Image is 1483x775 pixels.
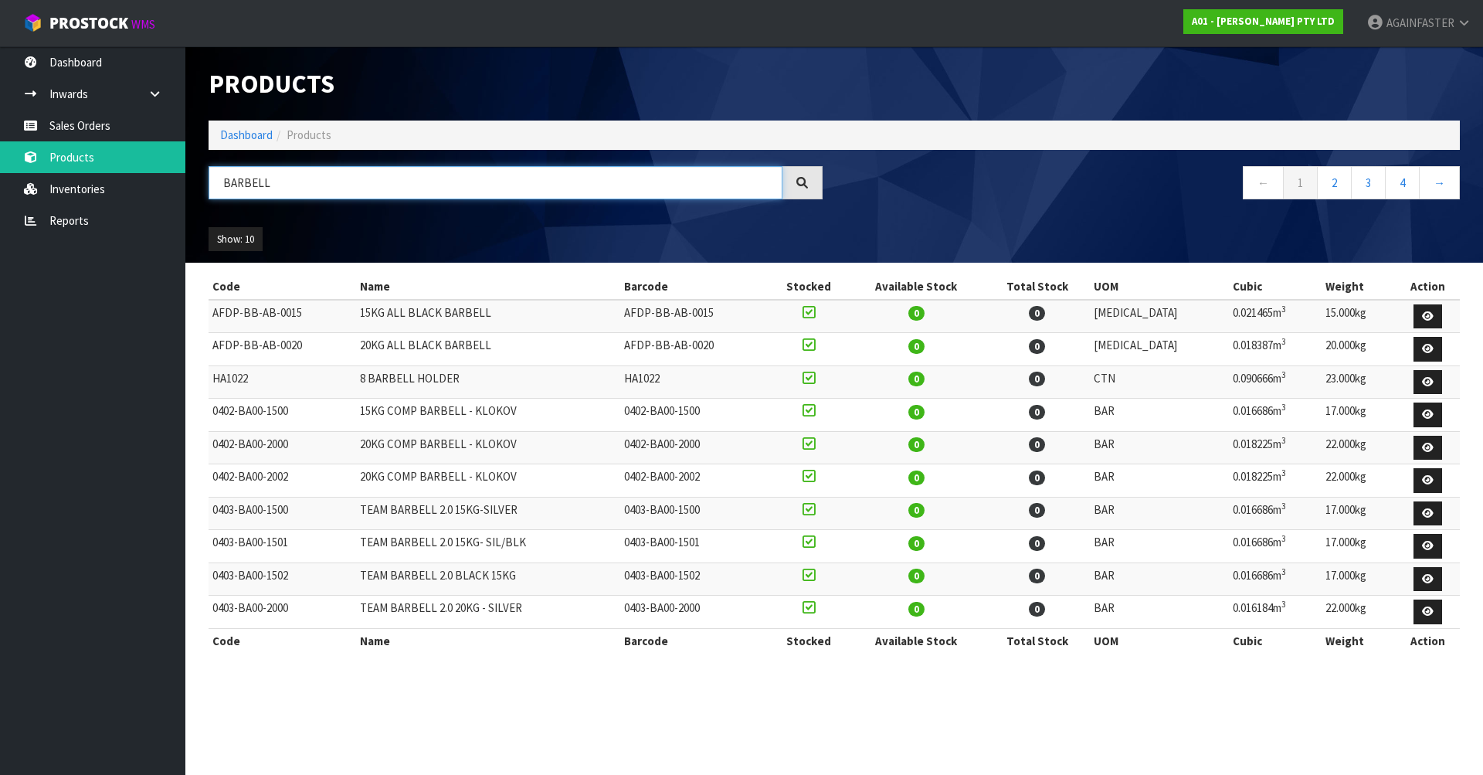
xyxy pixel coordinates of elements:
[1090,497,1228,530] td: BAR
[620,530,768,563] td: 0403-BA00-1501
[1090,399,1228,432] td: BAR
[209,333,356,366] td: AFDP-BB-AB-0020
[620,464,768,498] td: 0402-BA00-2002
[220,127,273,142] a: Dashboard
[356,596,620,629] td: TEAM BARBELL 2.0 20KG - SILVER
[1029,339,1045,354] span: 0
[620,333,768,366] td: AFDP-BB-AB-0020
[1029,569,1045,583] span: 0
[209,431,356,464] td: 0402-BA00-2000
[356,365,620,399] td: 8 BARBELL HOLDER
[908,306,925,321] span: 0
[209,399,356,432] td: 0402-BA00-1500
[620,563,768,596] td: 0403-BA00-1502
[1322,333,1396,366] td: 20.000kg
[1281,501,1286,512] sup: 3
[984,628,1090,653] th: Total Stock
[1281,533,1286,544] sup: 3
[1395,628,1460,653] th: Action
[356,300,620,333] td: 15KG ALL BLACK BARBELL
[356,497,620,530] td: TEAM BARBELL 2.0 15KG-SILVER
[1317,166,1352,199] a: 2
[769,274,848,299] th: Stocked
[1281,467,1286,478] sup: 3
[846,166,1460,204] nav: Page navigation
[1229,464,1322,498] td: 0.018225m
[1322,365,1396,399] td: 23.000kg
[131,17,155,32] small: WMS
[620,365,768,399] td: HA1022
[908,536,925,551] span: 0
[356,333,620,366] td: 20KG ALL BLACK BARBELL
[356,464,620,498] td: 20KG COMP BARBELL - KLOKOV
[209,227,263,252] button: Show: 10
[1090,431,1228,464] td: BAR
[908,437,925,452] span: 0
[23,13,42,32] img: cube-alt.png
[1281,369,1286,380] sup: 3
[908,602,925,617] span: 0
[1229,333,1322,366] td: 0.018387m
[1229,274,1322,299] th: Cubic
[1385,166,1420,199] a: 4
[1229,399,1322,432] td: 0.016686m
[1281,599,1286,610] sup: 3
[356,628,620,653] th: Name
[1351,166,1386,199] a: 3
[908,372,925,386] span: 0
[620,399,768,432] td: 0402-BA00-1500
[209,365,356,399] td: HA1022
[620,628,768,653] th: Barcode
[1090,333,1228,366] td: [MEDICAL_DATA]
[1322,300,1396,333] td: 15.000kg
[1322,596,1396,629] td: 22.000kg
[1322,431,1396,464] td: 22.000kg
[1322,274,1396,299] th: Weight
[908,471,925,485] span: 0
[209,530,356,563] td: 0403-BA00-1501
[1090,530,1228,563] td: BAR
[1322,464,1396,498] td: 22.000kg
[620,431,768,464] td: 0402-BA00-2000
[356,399,620,432] td: 15KG COMP BARBELL - KLOKOV
[1090,563,1228,596] td: BAR
[1281,402,1286,413] sup: 3
[1283,166,1318,199] a: 1
[1322,497,1396,530] td: 17.000kg
[1090,628,1228,653] th: UOM
[848,274,984,299] th: Available Stock
[209,596,356,629] td: 0403-BA00-2000
[1229,596,1322,629] td: 0.016184m
[49,13,128,33] span: ProStock
[1419,166,1460,199] a: →
[209,274,356,299] th: Code
[1281,336,1286,347] sup: 3
[209,464,356,498] td: 0402-BA00-2002
[1090,300,1228,333] td: [MEDICAL_DATA]
[620,300,768,333] td: AFDP-BB-AB-0015
[620,497,768,530] td: 0403-BA00-1500
[356,563,620,596] td: TEAM BARBELL 2.0 BLACK 15KG
[1229,431,1322,464] td: 0.018225m
[1029,471,1045,485] span: 0
[209,563,356,596] td: 0403-BA00-1502
[356,431,620,464] td: 20KG COMP BARBELL - KLOKOV
[1229,300,1322,333] td: 0.021465m
[209,628,356,653] th: Code
[1090,596,1228,629] td: BAR
[1281,566,1286,577] sup: 3
[1192,15,1335,28] strong: A01 - [PERSON_NAME] PTY LTD
[1029,536,1045,551] span: 0
[1029,503,1045,518] span: 0
[908,569,925,583] span: 0
[848,628,984,653] th: Available Stock
[984,274,1090,299] th: Total Stock
[1029,602,1045,617] span: 0
[908,405,925,420] span: 0
[356,530,620,563] td: TEAM BARBELL 2.0 15KG- SIL/BLK
[1322,530,1396,563] td: 17.000kg
[209,300,356,333] td: AFDP-BB-AB-0015
[1229,563,1322,596] td: 0.016686m
[287,127,331,142] span: Products
[1386,15,1454,30] span: AGAINFASTER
